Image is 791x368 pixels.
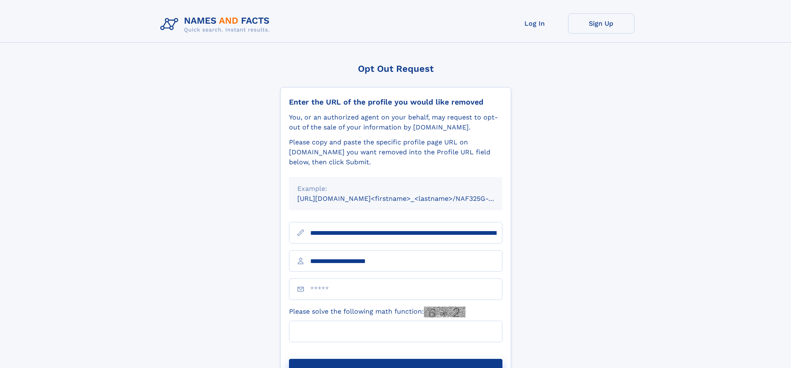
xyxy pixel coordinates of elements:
[157,13,277,36] img: Logo Names and Facts
[280,63,511,74] div: Opt Out Request
[289,137,502,167] div: Please copy and paste the specific profile page URL on [DOMAIN_NAME] you want removed into the Pr...
[297,184,494,194] div: Example:
[289,112,502,132] div: You, or an authorized agent on your behalf, may request to opt-out of the sale of your informatio...
[289,97,502,107] div: Enter the URL of the profile you would like removed
[568,13,634,34] a: Sign Up
[297,195,518,202] small: [URL][DOMAIN_NAME]<firstname>_<lastname>/NAF325G-xxxxxxxx
[289,307,465,317] label: Please solve the following math function:
[502,13,568,34] a: Log In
